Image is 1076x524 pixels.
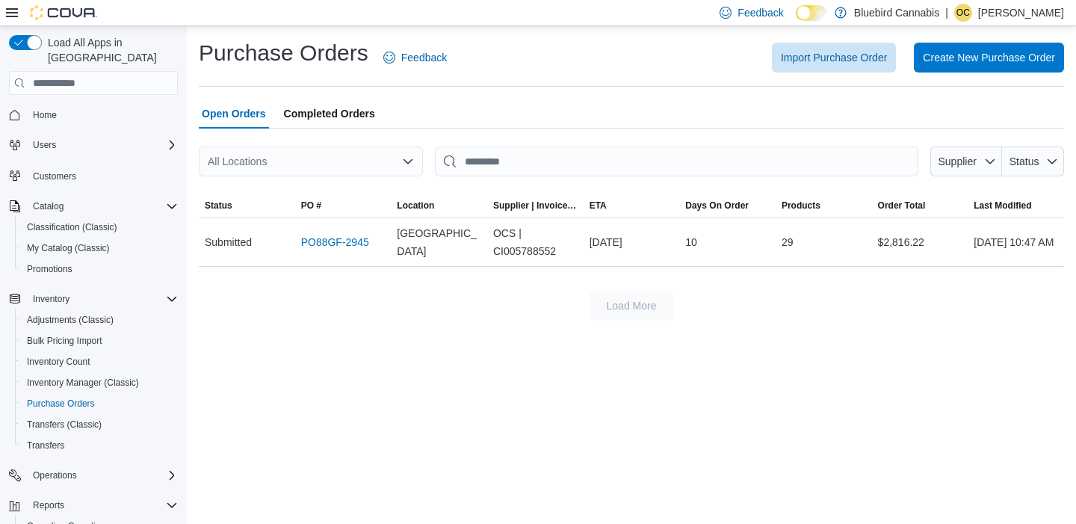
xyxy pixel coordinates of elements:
p: Bluebird Cannabis [854,4,939,22]
button: Home [3,104,184,126]
span: Open Orders [202,99,266,129]
button: Create New Purchase Order [914,43,1064,73]
button: Supplier | Invoice Number [487,194,584,218]
span: Supplier [939,155,977,167]
span: Reports [33,499,64,511]
span: Status [1009,155,1039,167]
span: Operations [33,469,77,481]
button: Days On Order [679,194,776,218]
a: Customers [27,167,82,185]
div: [DATE] [584,227,680,257]
button: Status [1002,147,1064,176]
div: OCS | CI005788552 [487,218,584,266]
span: Products [782,200,820,212]
button: Location [391,194,487,218]
span: Inventory [33,293,69,305]
button: My Catalog (Classic) [15,238,184,259]
span: Users [27,136,178,154]
button: Operations [3,465,184,486]
button: Transfers [15,435,184,456]
button: Inventory Manager (Classic) [15,372,184,393]
span: Order Total [878,200,926,212]
span: Status [205,200,232,212]
button: Transfers (Classic) [15,414,184,435]
button: Products [776,194,872,218]
span: Load More [607,298,657,313]
h1: Purchase Orders [199,38,368,68]
button: Last Modified [968,194,1064,218]
button: Inventory Count [15,351,184,372]
button: Load More [590,291,673,321]
button: Bulk Pricing Import [15,330,184,351]
a: Transfers [21,437,70,454]
span: Adjustments (Classic) [21,311,178,329]
span: Reports [27,496,178,514]
span: 29 [782,233,794,251]
span: [GEOGRAPHIC_DATA] [397,224,481,260]
button: Classification (Classic) [15,217,184,238]
a: My Catalog (Classic) [21,239,116,257]
span: Inventory Count [21,353,178,371]
button: Open list of options [402,155,414,167]
span: Classification (Classic) [21,218,178,236]
button: Adjustments (Classic) [15,309,184,330]
span: Home [27,105,178,124]
a: PO88GF-2945 [301,233,369,251]
span: Promotions [21,260,178,278]
a: Promotions [21,260,78,278]
button: Purchase Orders [15,393,184,414]
input: This is a search bar. After typing your query, hit enter to filter the results lower in the page. [435,147,918,176]
span: Transfers [21,437,178,454]
span: Import Purchase Order [781,50,887,65]
span: Classification (Classic) [27,221,117,233]
div: $2,816.22 [872,227,968,257]
span: Home [33,109,57,121]
a: Classification (Classic) [21,218,123,236]
span: Catalog [27,197,178,215]
a: Bulk Pricing Import [21,332,108,350]
span: Customers [27,166,178,185]
button: Catalog [3,196,184,217]
button: Reports [27,496,70,514]
span: Inventory Manager (Classic) [21,374,178,392]
span: Catalog [33,200,64,212]
span: Inventory Manager (Classic) [27,377,139,389]
button: Promotions [15,259,184,280]
span: Customers [33,170,76,182]
a: Transfers (Classic) [21,416,108,434]
a: Adjustments (Classic) [21,311,120,329]
span: Dark Mode [796,21,797,22]
div: [DATE] 10:47 AM [968,227,1064,257]
button: Users [27,136,62,154]
span: ETA [590,200,607,212]
span: Promotions [27,263,72,275]
p: | [945,4,948,22]
button: Users [3,135,184,155]
span: Submitted [205,233,252,251]
span: Feedback [738,5,783,20]
span: Adjustments (Classic) [27,314,114,326]
span: Inventory Count [27,356,90,368]
span: Load All Apps in [GEOGRAPHIC_DATA] [42,35,178,65]
span: Transfers (Classic) [27,419,102,431]
span: Last Modified [974,200,1031,212]
button: Operations [27,466,83,484]
span: Create New Purchase Order [923,50,1055,65]
button: Inventory [27,290,75,308]
span: Bulk Pricing Import [21,332,178,350]
button: Status [199,194,295,218]
a: Purchase Orders [21,395,101,413]
span: My Catalog (Classic) [27,242,110,254]
button: Catalog [27,197,69,215]
span: Users [33,139,56,151]
div: Location [397,200,434,212]
span: My Catalog (Classic) [21,239,178,257]
span: OC [956,4,970,22]
span: Transfers [27,440,64,451]
button: ETA [584,194,680,218]
button: Order Total [872,194,968,218]
button: Reports [3,495,184,516]
span: 10 [685,233,697,251]
span: Supplier | Invoice Number [493,200,578,212]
